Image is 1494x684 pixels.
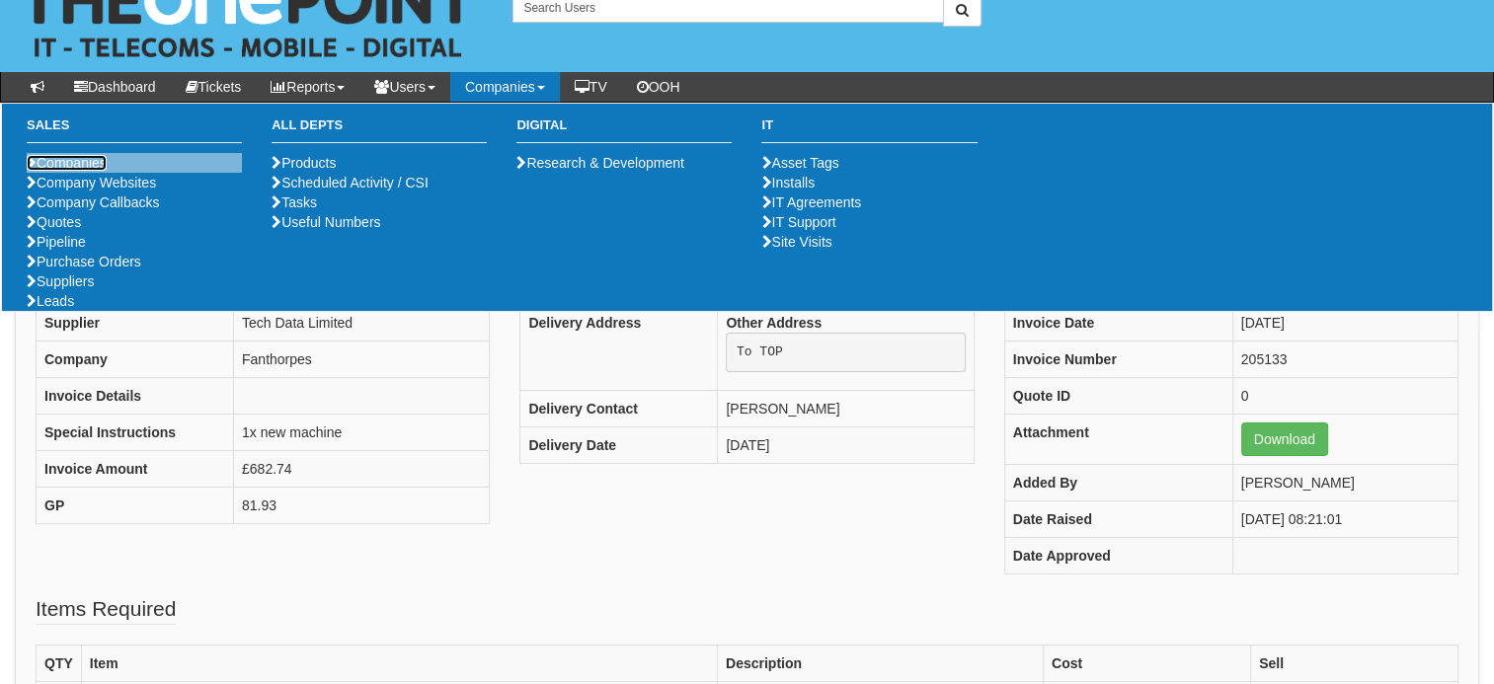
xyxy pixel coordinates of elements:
a: Download [1241,422,1328,456]
td: 1x new machine [234,415,490,451]
td: 0 [1232,378,1457,415]
a: Company Websites [27,175,156,190]
a: Tasks [272,194,317,210]
th: Quote ID [1004,378,1232,415]
th: Supplier [37,305,234,342]
h3: All Depts [272,118,487,143]
h3: Digital [516,118,732,143]
a: Purchase Orders [27,254,141,269]
th: Delivery Contact [520,390,718,426]
a: IT Support [761,214,835,230]
a: Scheduled Activity / CSI [272,175,429,190]
th: Company [37,342,234,378]
legend: Items Required [36,594,176,625]
td: 81.93 [234,488,490,524]
a: TV [560,72,622,102]
th: Invoice Details [37,378,234,415]
th: Delivery Address [520,305,718,391]
a: Research & Development [516,155,684,171]
th: Special Instructions [37,415,234,451]
a: IT Agreements [761,194,861,210]
th: Invoice Date [1004,305,1232,342]
h3: IT [761,118,977,143]
a: Companies [27,155,107,171]
th: Delivery Date [520,426,718,463]
h3: Sales [27,118,242,143]
a: OOH [622,72,695,102]
a: Suppliers [27,273,94,289]
th: Cost [1043,646,1250,682]
th: Invoice Amount [37,451,234,488]
th: Date Approved [1004,538,1232,574]
th: Attachment [1004,415,1232,465]
td: [PERSON_NAME] [1232,465,1457,501]
td: [DATE] [718,426,974,463]
a: Quotes [27,214,81,230]
pre: To TOP [726,333,965,372]
a: Installs [761,175,815,190]
a: Reports [256,72,359,102]
a: Products [272,155,336,171]
td: [DATE] [1232,305,1457,342]
a: Companies [450,72,560,102]
b: Other Address [726,315,822,331]
td: Fanthorpes [234,342,490,378]
th: Invoice Number [1004,342,1232,378]
th: Sell [1250,646,1457,682]
a: Company Callbacks [27,194,160,210]
td: Tech Data Limited [234,305,490,342]
th: QTY [37,646,82,682]
a: Leads [27,293,74,309]
a: Dashboard [59,72,171,102]
td: [PERSON_NAME] [718,390,974,426]
th: Description [717,646,1043,682]
td: 205133 [1232,342,1457,378]
td: £682.74 [234,451,490,488]
a: Site Visits [761,234,831,250]
a: Pipeline [27,234,86,250]
th: Item [81,646,717,682]
a: Tickets [171,72,257,102]
a: Useful Numbers [272,214,380,230]
th: GP [37,488,234,524]
th: Added By [1004,465,1232,501]
td: [DATE] 08:21:01 [1232,501,1457,538]
a: Users [359,72,450,102]
th: Date Raised [1004,501,1232,538]
a: Asset Tags [761,155,838,171]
